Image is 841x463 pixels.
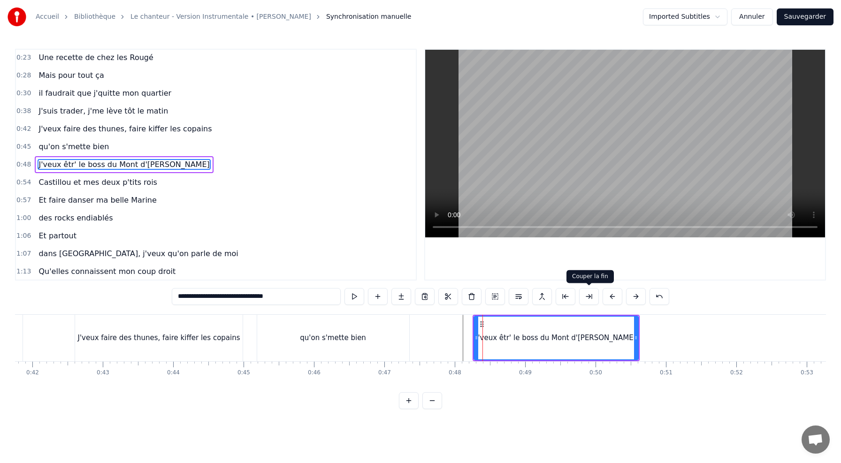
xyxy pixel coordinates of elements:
span: 0:42 [16,124,31,134]
div: 0:47 [378,369,391,377]
div: 0:44 [167,369,180,377]
span: 0:23 [16,53,31,62]
span: il faudrait que j'quitte mon quartier [38,88,172,99]
span: J'suis trader, j'me lève tôt le matin [38,106,169,116]
span: Et faire danser ma belle Marine [38,195,157,205]
a: Le chanteur - Version Instrumentale • [PERSON_NAME] [130,12,311,22]
img: youka [8,8,26,26]
span: qu'on s'mette bien [38,141,110,152]
span: 0:45 [16,142,31,152]
span: 0:38 [16,106,31,116]
div: 0:50 [589,369,602,377]
div: 0:53 [801,369,813,377]
div: 0:51 [660,369,673,377]
span: 1:07 [16,249,31,258]
span: des rocks endiablés [38,213,114,223]
button: Sauvegarder [777,8,833,25]
a: Ouvrir le chat [802,425,830,454]
span: Une recette de chez les Rougé [38,52,154,63]
div: 0:49 [519,369,532,377]
span: Castillou et mes deux p'tits rois [38,177,158,188]
span: Mais pour tout ça [38,70,105,81]
span: J'veux êtr' le boss du Mont d'[PERSON_NAME] [38,159,210,170]
nav: breadcrumb [36,12,411,22]
span: Et partout [38,230,77,241]
a: Bibliothèque [74,12,115,22]
div: 0:42 [26,369,39,377]
span: 0:48 [16,160,31,169]
span: 0:54 [16,178,31,187]
span: Synchronisation manuelle [326,12,412,22]
div: 0:46 [308,369,321,377]
span: 0:57 [16,196,31,205]
div: 0:48 [449,369,461,377]
div: J'veux faire des thunes, faire kiffer les copains [77,333,240,343]
span: 1:13 [16,267,31,276]
span: 0:28 [16,71,31,80]
span: 1:00 [16,213,31,223]
span: Qu'elles connaissent mon coup droit [38,266,176,277]
div: J'veux êtr' le boss du Mont d'[PERSON_NAME] [476,333,636,343]
div: 0:52 [730,369,743,377]
a: Accueil [36,12,59,22]
div: 0:43 [97,369,109,377]
span: dans [GEOGRAPHIC_DATA], j'veux qu'on parle de moi [38,248,239,259]
div: Couper la fin [566,270,614,283]
div: 0:45 [237,369,250,377]
span: 1:06 [16,231,31,241]
div: qu'on s'mette bien [300,333,366,343]
span: J'veux faire des thunes, faire kiffer les copains [38,123,213,134]
span: 0:30 [16,89,31,98]
button: Annuler [731,8,772,25]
